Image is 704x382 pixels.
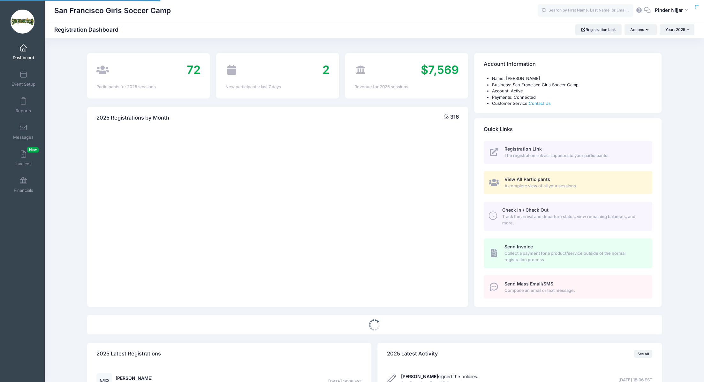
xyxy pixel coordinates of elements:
[651,3,694,18] button: Pinder Nijjar
[354,84,458,90] div: Revenue for 2025 sessions
[504,146,542,152] span: Registration Link
[13,135,34,140] span: Messages
[54,26,124,33] h1: Registration Dashboard
[484,171,652,194] a: View All Participants A complete view of all your sessions.
[15,161,32,167] span: Invoices
[660,24,694,35] button: Year: 2025
[484,120,513,138] h4: Quick Links
[8,121,39,143] a: Messages
[492,75,652,82] li: Name: [PERSON_NAME]
[502,207,549,213] span: Check In / Check Out
[492,94,652,101] li: Payments: Connected
[502,214,645,226] span: Track the arrival and departure status, view remaining balances, and more.
[504,176,550,182] span: View All Participants
[504,287,645,294] span: Compose an email or text message.
[16,108,31,113] span: Reports
[492,82,652,88] li: Business: San Francisco Girls Soccer Camp
[11,82,35,87] span: Event Setup
[450,113,459,120] span: 316
[401,374,438,379] strong: [PERSON_NAME]
[634,350,652,358] a: See All
[8,94,39,116] a: Reports
[96,109,169,127] h4: 2025 Registrations by Month
[484,141,652,164] a: Registration Link The registration link as it appears to your participants.
[538,4,633,17] input: Search by First Name, Last Name, or Email...
[11,10,34,34] img: San Francisco Girls Soccer Camp
[96,345,161,363] h4: 2025 Latest Registrations
[8,41,39,63] a: Dashboard
[484,238,652,268] a: Send Invoice Collect a payment for a product/service outside of the normal registration process
[504,250,645,263] span: Collect a payment for a product/service outside of the normal registration process
[421,63,459,77] span: $7,569
[504,183,645,189] span: A complete view of all your sessions.
[96,84,201,90] div: Participants for 2025 sessions
[655,7,683,14] span: Pinder Nijjar
[504,152,645,159] span: The registration link as it appears to your participants.
[625,24,656,35] button: Actions
[225,84,329,90] div: New participants: last 7 days
[401,374,478,379] a: [PERSON_NAME]signed the policies.
[504,281,553,286] span: Send Mass Email/SMS
[8,67,39,90] a: Event Setup
[492,88,652,94] li: Account: Active
[575,24,622,35] a: Registration Link
[14,188,33,193] span: Financials
[8,174,39,196] a: Financials
[27,147,39,152] span: New
[665,27,685,32] span: Year: 2025
[484,55,536,74] h4: Account Information
[116,375,153,381] a: [PERSON_NAME]
[504,244,533,249] span: Send Invoice
[387,345,438,363] h4: 2025 Latest Activity
[322,63,329,77] span: 2
[8,147,39,169] a: InvoicesNew
[54,3,171,18] h1: San Francisco Girls Soccer Camp
[492,100,652,107] li: Customer Service:
[187,63,201,77] span: 72
[484,275,652,299] a: Send Mass Email/SMS Compose an email or text message.
[13,55,34,60] span: Dashboard
[529,101,551,106] a: Contact Us
[484,202,652,231] a: Check In / Check Out Track the arrival and departure status, view remaining balances, and more.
